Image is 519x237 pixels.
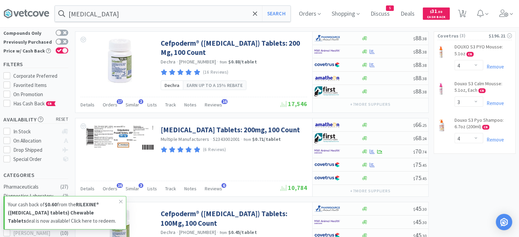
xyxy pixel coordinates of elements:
span: Earn up to a 15% rebate [187,82,243,89]
a: Remove [483,63,504,70]
div: Open Intercom Messenger [496,214,512,230]
span: Lists [147,186,157,192]
div: ( 27 ) [60,183,68,191]
span: 10,784 [280,184,307,192]
h5: Filters [3,60,68,68]
span: Details [81,102,95,108]
a: Dechra [161,229,176,235]
span: 3 [139,183,143,188]
span: $ [413,49,415,55]
span: · [217,59,218,65]
span: ( 3 ) [459,32,488,39]
strong: $0.71 / tablet [252,136,281,142]
span: Similar [126,102,139,108]
a: Multiple Manufacturers [161,136,210,142]
span: from [220,60,227,64]
img: 77fca1acd8b6420a9015268ca798ef17_1.png [314,160,340,170]
strong: $0.60 [45,201,57,208]
span: $ [413,89,415,94]
img: f6b2451649754179b5b4e0c70c3f7cb0_2.png [314,217,340,227]
span: $ [413,176,415,181]
p: (6 Reviews) [203,146,226,153]
a: Deals [398,11,417,17]
span: . 45 [421,176,427,181]
span: $ [413,149,415,154]
span: Reviews [205,186,222,192]
span: $ [413,63,415,68]
img: 67d67680309e4a0bb49a5ff0391dcc42_6.png [314,86,340,97]
div: Corporate Preferred [13,72,69,80]
span: 88 [413,61,427,69]
span: · [217,229,218,235]
span: 88 [413,74,427,82]
a: Remove [483,100,504,106]
img: 13620c388ae94a62a0ccaa97c609e2cd_244821.jpeg [98,39,142,83]
span: [PHONE_NUMBER] [179,229,216,235]
span: 5 [386,6,393,11]
span: . 38 [421,36,427,41]
a: Dechra [161,59,176,65]
img: 7915dbd3f8974342a4dc3feb8efc1740_58.png [314,204,340,214]
span: 17 [117,99,123,104]
span: Covetrus [437,32,459,40]
span: 31 [430,8,442,14]
span: Dechra [164,82,179,89]
strong: RILEXINE® ([MEDICAL_DATA] tablets) Chewable Tablets [8,201,99,224]
div: Compounds Only [3,30,52,35]
a: DechraEarn up to a 15% rebate [161,80,246,90]
div: On Allocation [13,137,59,145]
span: Track [165,102,176,108]
h5: Availability [3,116,68,123]
a: Discuss5 [368,11,392,17]
span: $ [413,207,415,212]
img: 6e75cf7540c741eb9de2fa256d64bb7b_220425.png [86,125,154,150]
img: 0672c5f8764042648eb63ac31b5a8553_404042.png [437,118,446,132]
img: 3331a67d23dc422aa21b1ec98afbf632_11.png [314,73,340,83]
span: Orders [103,186,117,192]
span: . 38 [421,76,427,81]
span: . 74 [421,149,427,154]
span: . 30 [421,207,427,212]
span: 75 [413,174,427,182]
span: 88 [413,87,427,95]
img: 77fca1acd8b6420a9015268ca798ef17_1.png [314,60,340,70]
p: Your cash back of from the deal is now available! Click here to redeem. [8,201,119,225]
a: [MEDICAL_DATA] Tablets: 200mg, 100 Count [161,125,300,134]
span: 70 [413,147,427,155]
span: CB [46,102,53,106]
span: $ [413,163,415,168]
span: . 25 [421,123,427,128]
span: 45 [413,218,427,226]
a: 3 [455,12,469,18]
span: Has Cash Back [13,100,56,107]
div: Price w/ Cash Back [3,47,52,53]
span: Similar [126,186,139,192]
span: 88 [413,47,427,55]
img: 67d67680309e4a0bb49a5ff0391dcc42_6.png [314,133,340,143]
button: +7more suppliers [347,100,394,109]
span: [PHONE_NUMBER] [179,59,216,65]
a: $31.50Cash Back [423,4,450,23]
span: 16 [117,183,123,188]
span: CB [479,89,485,93]
a: Remove [483,136,504,143]
a: Cefpoderm® ([MEDICAL_DATA]) Tablets: 200 Mg, 100 Count [161,39,305,57]
img: 3331a67d23dc422aa21b1ec98afbf632_11.png [314,120,340,130]
button: +7more suppliers [347,186,394,196]
strong: $0.45 / tablet [228,229,257,235]
span: $ [413,36,415,41]
img: 1263bc74064b47028536218f682118f2_404048.png [437,45,445,59]
p: (16 Reviews) [203,69,229,76]
span: CB [467,52,473,56]
img: 2f9023b7eb4b48ce8d70a78b12871c0d_399017.png [437,82,445,95]
span: reset [56,116,69,123]
div: Special Order [13,155,59,163]
span: Track [165,186,176,192]
span: . 24 [421,136,427,141]
span: 88 [413,34,427,42]
div: In Stock [13,128,59,136]
div: Diagnostics Laboratory [3,192,59,200]
span: · [241,136,243,142]
span: 16 [221,99,228,104]
span: $ [413,220,415,225]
